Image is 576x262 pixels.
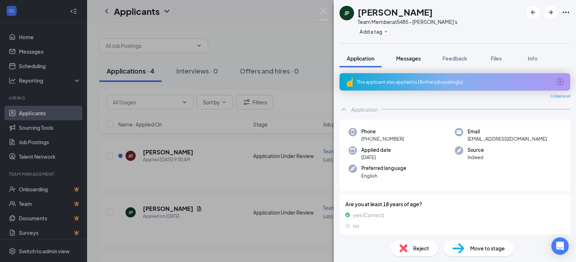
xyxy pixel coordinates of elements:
[527,6,540,19] button: ArrowLeftNew
[358,28,390,35] button: PlusAdd a tag
[345,200,564,208] span: Are you at least 18 years of age?
[340,105,348,114] svg: ChevronUp
[413,244,429,252] span: Reject
[556,78,564,86] svg: ArrowCircle
[353,222,359,230] span: no
[529,8,538,17] svg: ArrowLeftNew
[353,211,384,219] span: yes (Correct)
[361,165,406,172] span: Preferred language
[344,9,349,17] div: JP
[544,6,557,19] button: ArrowRight
[468,146,484,154] span: Source
[361,135,404,142] span: [PHONE_NUMBER]
[347,55,374,62] span: Application
[468,154,484,161] span: Indeed
[361,128,404,135] span: Phone
[468,135,547,142] span: [EMAIL_ADDRESS][DOMAIN_NAME]
[528,55,538,62] span: Info
[361,146,391,154] span: Applied date
[546,8,555,17] svg: ArrowRight
[561,8,570,17] svg: Ellipses
[384,29,388,34] svg: Plus
[470,244,505,252] span: Move to stage
[351,106,378,113] div: Application
[396,55,421,62] span: Messages
[358,18,457,25] div: Team Member at 5485 - [PERSON_NAME]'s
[361,154,391,161] span: [DATE]
[551,237,569,255] div: Open Intercom Messenger
[361,172,406,179] span: English
[443,55,467,62] span: Feedback
[491,55,502,62] span: Files
[468,128,547,135] span: Email
[357,79,551,85] div: This applicant also applied to 18 other job posting(s)
[358,6,433,18] h1: [PERSON_NAME]
[550,93,570,99] span: Collapse all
